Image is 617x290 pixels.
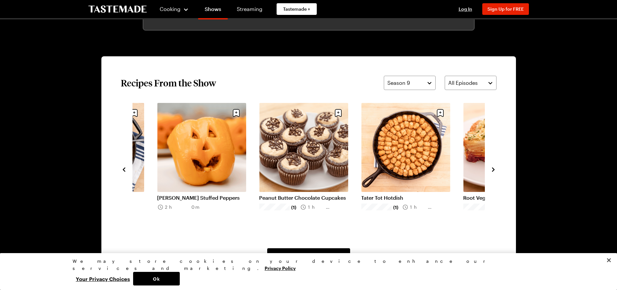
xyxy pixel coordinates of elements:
[452,6,478,12] button: Log In
[434,107,446,119] button: Save recipe
[445,76,497,90] button: All Episodes
[283,6,310,12] span: Tastemade +
[384,76,436,90] button: Season 9
[387,79,410,87] span: Season 9
[259,195,348,201] a: Peanut Butter Chocolate Cupcakes
[267,248,350,262] a: View All Recipes From This Show
[490,165,497,173] button: navigate to next item
[73,258,539,285] div: Privacy
[273,252,344,259] span: View All Recipes From This Show
[198,1,228,19] a: Shows
[230,107,242,119] button: Save recipe
[160,1,189,17] button: Cooking
[448,79,478,87] span: All Episodes
[463,195,552,201] a: Root Vegetable Gratin
[55,195,144,201] a: Cheesy Buffalo Dip
[265,265,296,271] a: More information about your privacy, opens in a new tab
[332,107,344,119] button: Save recipe
[121,165,127,173] button: navigate to previous item
[361,195,450,201] a: Tater Tot Hotdish
[133,272,180,285] button: Ok
[121,77,216,89] h2: Recipes From the Show
[277,3,317,15] a: Tastemade +
[487,6,524,12] span: Sign Up for FREE
[73,272,133,285] button: Your Privacy Choices
[88,6,147,13] a: To Tastemade Home Page
[128,107,140,119] button: Save recipe
[73,258,539,272] div: We may store cookies on your device to enhance our services and marketing.
[482,3,529,15] button: Sign Up for FREE
[157,195,246,201] a: [PERSON_NAME] Stuffed Peppers
[602,253,616,267] button: Close
[160,6,180,12] span: Cooking
[459,6,472,12] span: Log In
